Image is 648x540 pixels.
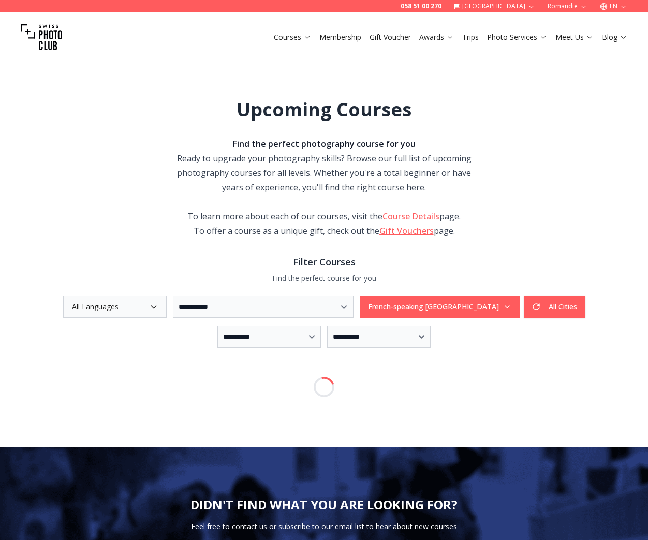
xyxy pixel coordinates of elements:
p: Feel free to contact us or subscribe to our email list to hear about new courses [191,521,457,532]
button: Meet Us [551,30,598,44]
strong: Find the perfect photography course for you [233,138,416,149]
button: French-speaking [GEOGRAPHIC_DATA] [360,296,520,318]
button: Trips [458,30,483,44]
button: Courses [270,30,315,44]
a: Blog [602,32,627,42]
button: Blog [598,30,631,44]
h1: Upcoming Courses [237,99,411,120]
button: Gift Voucher [365,30,415,44]
a: Meet Us [555,32,594,42]
img: Swiss photo club [21,17,62,58]
h2: DIDN'T FIND WHAT YOU ARE LOOKING FOR? [190,497,458,513]
a: Trips [462,32,479,42]
a: Awards [419,32,454,42]
div: Ready to upgrade your photography skills? Browse our full list of upcoming photography courses fo... [175,137,473,194]
a: Course Details [382,211,439,222]
button: All Languages [63,296,167,318]
a: Gift Voucher [370,32,411,42]
a: Gift Vouchers [379,225,434,236]
h3: Filter Courses [17,254,631,269]
a: Photo Services [487,32,547,42]
a: Courses [274,32,311,42]
button: Photo Services [483,30,551,44]
button: All Cities [524,296,585,318]
button: Awards [415,30,458,44]
div: To learn more about each of our courses, visit the page. To offer a course as a unique gift, chec... [175,209,473,238]
a: 058 51 00 270 [401,2,441,10]
button: Membership [315,30,365,44]
p: Find the perfect course for you [17,273,631,283]
a: Membership [319,32,361,42]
